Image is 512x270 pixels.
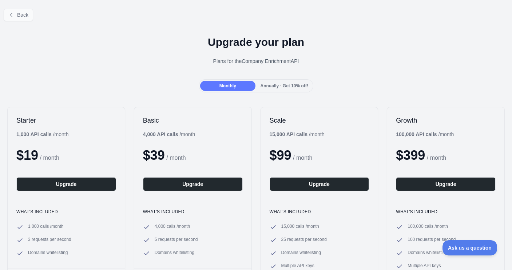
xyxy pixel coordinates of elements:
div: / month [143,131,195,138]
b: 15,000 API calls [270,131,308,137]
h2: Scale [270,116,369,125]
b: 100,000 API calls [396,131,437,137]
span: $ 399 [396,148,425,163]
div: / month [270,131,325,138]
div: / month [396,131,454,138]
span: $ 99 [270,148,291,163]
iframe: Toggle Customer Support [442,240,497,255]
h2: Growth [396,116,496,125]
b: 4,000 API calls [143,131,178,137]
h2: Basic [143,116,243,125]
